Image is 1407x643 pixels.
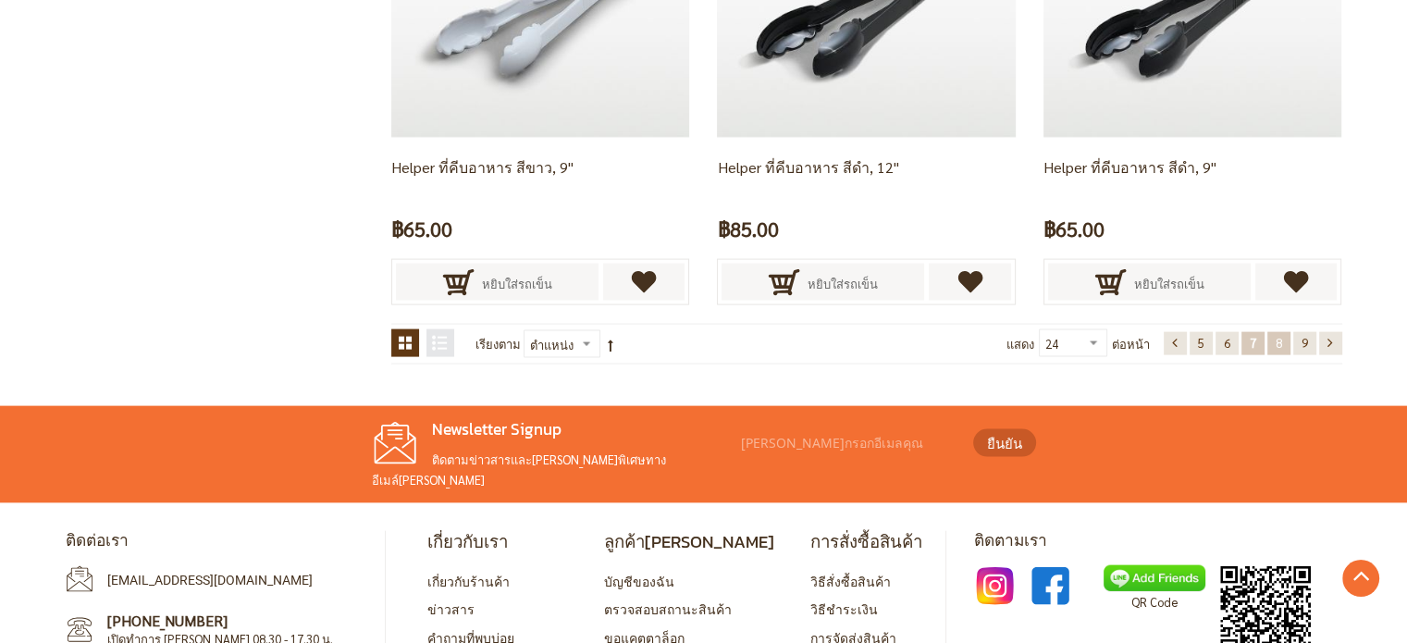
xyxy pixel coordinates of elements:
h4: Newsletter Signup [372,420,733,440]
a: ข่าวสาร [427,600,475,617]
button: หยิบใส่รถเข็น [722,264,924,301]
span: 8 [1276,335,1282,351]
a: Go to Top [1342,560,1379,597]
a: 6 [1216,332,1239,355]
h4: ติดต่อเรา [66,531,371,551]
span: 6 [1224,335,1230,351]
span: แสดง [1006,336,1034,352]
span: ต่อหน้า [1112,329,1150,359]
button: ยืนยัน [973,429,1036,457]
a: 5 [1190,332,1213,355]
span: 9 [1302,335,1308,351]
a: วิธีสั่งซื้อสินค้า [810,573,891,589]
a: เกี่ยวกับร้านค้า [427,573,510,589]
a: [EMAIL_ADDRESS][DOMAIN_NAME] [107,573,313,587]
label: เรียงตาม [475,329,521,359]
a: [PHONE_NUMBER] [107,611,228,630]
h4: เกี่ยวกับเรา [427,531,569,552]
h4: การสั่งซื้อสินค้า [810,531,922,552]
p: QR Code [1104,592,1205,612]
a: เพิ่มไปยังรายการโปรด [603,264,685,301]
a: 9 [1293,332,1316,355]
a: ตรวจสอบสถานะสินค้า [604,600,732,617]
span: ยืนยัน [987,433,1022,454]
h4: ลูกค้า[PERSON_NAME] [604,531,774,552]
button: หยิบใส่รถเข็น [396,264,599,301]
span: หยิบใส่รถเข็น [808,264,878,304]
a: วิธีชำระเงิน [810,600,878,617]
span: 7 [1250,335,1256,351]
p: ติดตามข่าวสารและ[PERSON_NAME]พิเศษทางอีเมล์[PERSON_NAME] [372,450,733,489]
a: เพิ่มไปยังรายการโปรด [929,264,1011,301]
h4: ติดตามเรา [974,531,1342,551]
span: ฿85.00 [717,212,778,246]
span: หยิบใส่รถเข็น [482,264,552,304]
button: หยิบใส่รถเข็น [1048,264,1251,301]
span: ฿65.00 [1043,212,1105,246]
span: ฿65.00 [391,212,452,246]
a: เพิ่มไปยังรายการโปรด [1255,264,1338,301]
a: 8 [1267,332,1290,355]
span: 5 [1198,335,1204,351]
strong: ตาราง [391,329,419,357]
a: Helper ที่คีบอาหาร สีขาว, 9" [391,157,574,177]
a: บัญชีของฉัน [604,573,674,589]
a: Helper ที่คีบอาหาร สีดำ, 9" [1043,157,1216,177]
span: หยิบใส่รถเข็น [1134,264,1204,304]
a: Helper ที่คีบอาหาร สีดำ, 12" [717,157,898,177]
